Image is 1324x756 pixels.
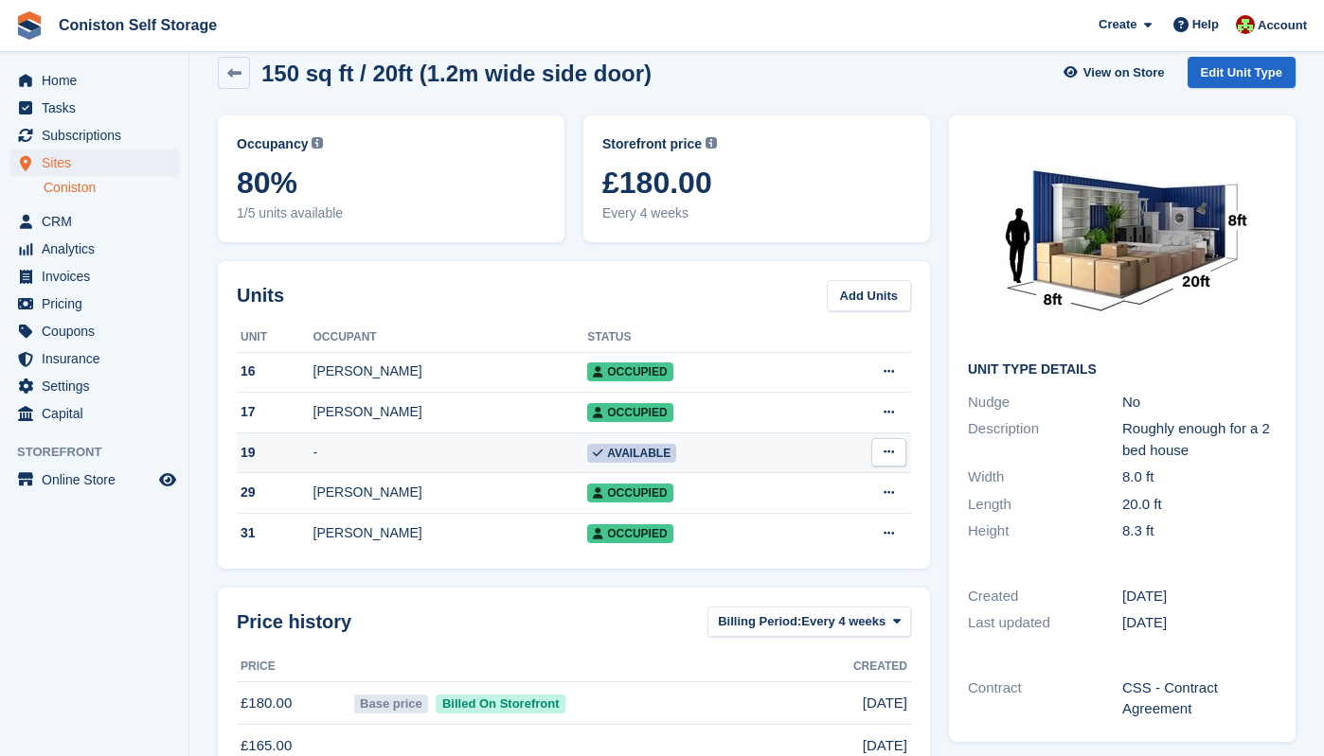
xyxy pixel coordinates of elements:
[17,443,188,462] span: Storefront
[1122,466,1277,488] div: 8.0 ft
[9,345,179,372] a: menu
[587,444,676,463] span: Available
[968,418,1122,461] div: Description
[980,134,1264,347] img: 20-ft-container.jpg
[42,263,155,290] span: Invoices
[237,483,313,502] div: 29
[1122,494,1277,516] div: 20.0 ft
[237,281,284,309] h2: Units
[42,373,155,399] span: Settings
[9,400,179,427] a: menu
[237,361,313,381] div: 16
[1236,15,1255,34] img: Richard Richardson
[313,323,588,353] th: Occupant
[42,400,155,427] span: Capital
[42,345,155,372] span: Insurance
[261,61,652,86] h2: 150 sq ft / 20ft (1.2m wide side door)
[1122,418,1277,461] div: Roughly enough for a 2 bed house
[42,290,155,317] span: Pricing
[9,208,179,235] a: menu
[313,402,588,422] div: [PERSON_NAME]
[801,612,886,631] span: Every 4 weeks
[827,280,911,311] a: Add Units
[313,483,588,502] div: [PERSON_NAME]
[9,290,179,317] a: menu
[9,67,179,94] a: menu
[15,11,44,40] img: stora-icon-8386f47178a22dfd0bd8f6a31ec36ba5ce8667c1dd55bd0f319d3a0aa187defe.svg
[1122,392,1277,413] div: No
[237,402,313,422] div: 17
[1099,15,1136,34] span: Create
[853,658,907,675] span: Created
[1122,677,1277,720] div: CSS - Contract Agreement
[42,122,155,149] span: Subscriptions
[42,95,155,121] span: Tasks
[587,403,672,422] span: Occupied
[436,694,565,713] span: Billed On Storefront
[237,166,546,200] span: 80%
[1122,520,1277,542] div: 8.3 ft
[1192,15,1219,34] span: Help
[968,494,1122,516] div: Length
[602,134,702,154] span: Storefront price
[237,523,313,543] div: 31
[9,466,179,493] a: menu
[863,693,907,714] span: [DATE]
[354,694,429,713] span: Base price
[587,323,811,353] th: Status
[313,523,588,543] div: [PERSON_NAME]
[1122,612,1277,634] div: [DATE]
[718,612,801,631] span: Billing Period:
[968,586,1122,607] div: Created
[9,149,179,176] a: menu
[237,607,351,636] span: Price history
[587,483,672,502] span: Occupied
[968,520,1122,542] div: Height
[706,137,717,149] img: icon-info-grey-7440780725fd019a000dd9b08b2336e03edf1995a4989e88bcd33f0948082b44.svg
[9,236,179,262] a: menu
[237,682,350,725] td: £180.00
[968,612,1122,634] div: Last updated
[44,179,179,197] a: Coniston
[42,236,155,262] span: Analytics
[156,468,179,491] a: Preview store
[602,166,911,200] span: £180.00
[1062,57,1172,88] a: View on Store
[968,466,1122,488] div: Width
[587,362,672,381] span: Occupied
[312,137,323,149] img: icon-info-grey-7440780725fd019a000dd9b08b2336e03edf1995a4989e88bcd33f0948082b44.svg
[9,373,179,399] a: menu
[237,443,313,463] div: 19
[42,208,155,235] span: CRM
[968,392,1122,413] div: Nudge
[9,263,179,290] a: menu
[9,95,179,121] a: menu
[1188,57,1296,88] a: Edit Unit Type
[42,466,155,493] span: Online Store
[968,362,1277,378] h2: Unit Type details
[1258,16,1307,35] span: Account
[602,203,911,223] span: Every 4 weeks
[313,432,588,473] td: -
[237,323,313,353] th: Unit
[587,524,672,543] span: Occupied
[9,318,179,344] a: menu
[1122,586,1277,607] div: [DATE]
[237,134,308,154] span: Occupancy
[237,652,350,682] th: Price
[707,607,911,638] button: Billing Period: Every 4 weeks
[9,122,179,149] a: menu
[42,149,155,176] span: Sites
[237,203,546,223] span: 1/5 units available
[1083,63,1165,82] span: View on Store
[968,677,1122,720] div: Contract
[42,318,155,344] span: Coupons
[42,67,155,94] span: Home
[51,9,224,41] a: Coniston Self Storage
[313,361,588,381] div: [PERSON_NAME]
